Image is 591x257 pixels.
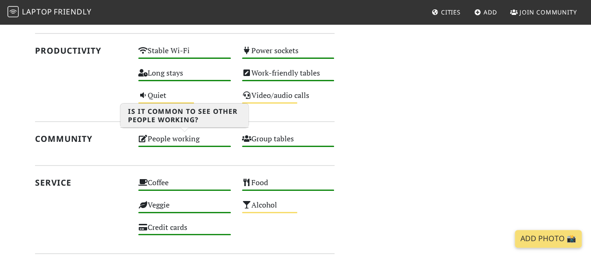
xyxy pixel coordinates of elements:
div: Video/audio calls [236,89,340,111]
h2: Productivity [35,46,128,56]
span: Join Community [520,8,577,16]
div: Stable Wi-Fi [133,44,236,66]
h2: Community [35,134,128,144]
div: Group tables [236,132,340,154]
a: Join Community [506,4,581,21]
div: Veggie [133,198,236,221]
h3: Is it common to see other people working? [121,104,249,128]
img: LaptopFriendly [7,6,19,17]
div: People working [133,132,236,154]
div: Coffee [133,176,236,198]
div: Long stays [133,66,236,89]
a: Cities [428,4,464,21]
div: Quiet [133,89,236,111]
div: Credit cards [133,221,236,243]
div: Food [236,176,340,198]
span: Cities [441,8,461,16]
a: Add [470,4,501,21]
span: Laptop [22,7,52,17]
span: Friendly [54,7,91,17]
span: Add [484,8,497,16]
div: Power sockets [236,44,340,66]
h2: Service [35,178,128,188]
a: LaptopFriendly LaptopFriendly [7,4,92,21]
div: Alcohol [236,198,340,221]
div: Work-friendly tables [236,66,340,89]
